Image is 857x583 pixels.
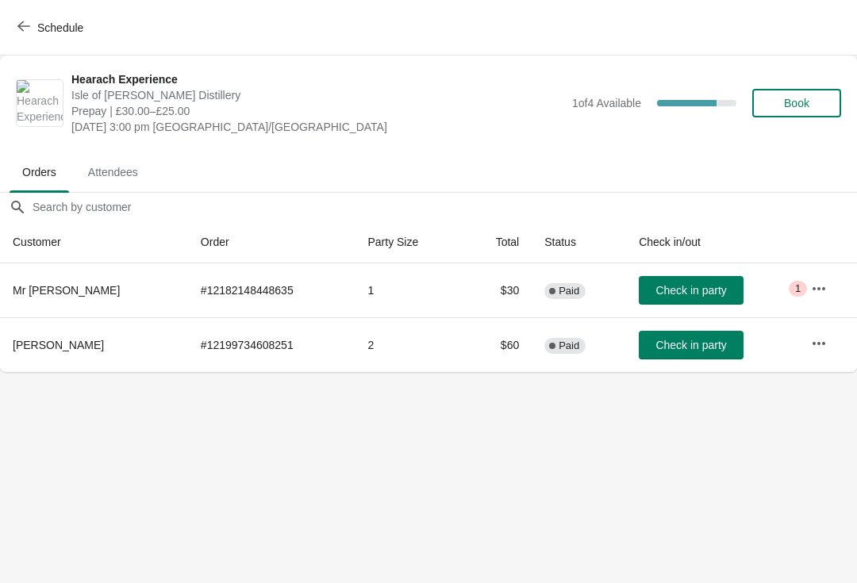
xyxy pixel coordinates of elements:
th: Check in/out [626,221,798,263]
img: Hearach Experience [17,80,63,126]
button: Book [752,89,841,117]
button: Check in party [639,276,744,305]
span: Paid [559,285,579,297]
span: Hearach Experience [71,71,564,87]
td: 1 [355,263,463,317]
th: Party Size [355,221,463,263]
span: 1 [795,282,801,295]
input: Search by customer [32,193,857,221]
span: Isle of [PERSON_NAME] Distillery [71,87,564,103]
span: Attendees [75,158,151,186]
td: 2 [355,317,463,372]
th: Status [532,221,626,263]
span: Schedule [37,21,83,34]
td: # 12199734608251 [188,317,355,372]
span: Check in party [655,339,726,351]
span: [DATE] 3:00 pm [GEOGRAPHIC_DATA]/[GEOGRAPHIC_DATA] [71,119,564,135]
td: $60 [463,317,532,372]
td: # 12182148448635 [188,263,355,317]
span: Check in party [655,284,726,297]
th: Order [188,221,355,263]
span: Prepay | £30.00–£25.00 [71,103,564,119]
button: Schedule [8,13,96,42]
span: 1 of 4 Available [572,97,641,109]
span: [PERSON_NAME] [13,339,104,351]
th: Total [463,221,532,263]
span: Paid [559,339,579,352]
td: $30 [463,263,532,317]
button: Check in party [639,331,744,359]
span: Mr [PERSON_NAME] [13,284,120,297]
span: Book [784,97,809,109]
span: Orders [10,158,69,186]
